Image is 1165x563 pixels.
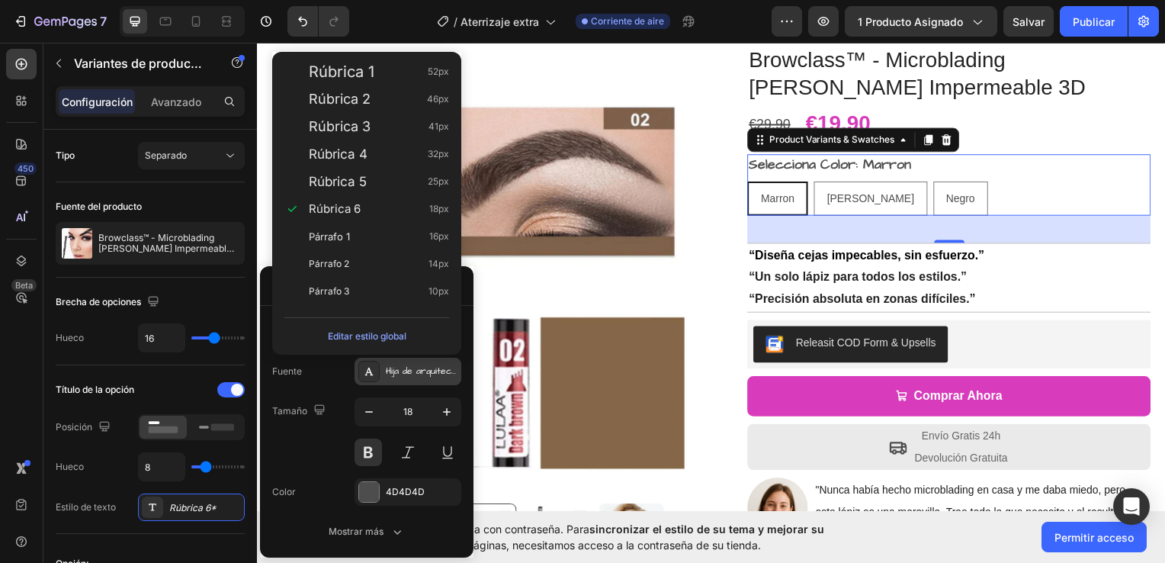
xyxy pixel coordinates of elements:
[272,485,296,499] font: Color
[1073,14,1115,30] font: Publicar
[56,331,84,345] font: Hueco
[309,284,349,299] span: Párrafo 3
[309,229,350,244] span: Párrafo 1
[1013,15,1045,28] span: Salvar
[145,150,187,161] span: Separado
[56,383,134,397] font: Título de la opción
[100,12,107,31] p: 7
[1060,6,1128,37] button: Publicar
[858,14,963,30] span: 1 producto asignado
[139,324,185,352] input: Automático
[562,445,880,501] span: "Nunca había hecho microblading en casa y me daba miedo, pero este lápiz es una maravilla. Trae t...
[661,346,750,368] div: Comprar Ahora
[309,146,367,162] span: Rúbrica 4
[495,230,714,243] strong: “Un solo lápiz para todos los estilos.”
[284,324,449,349] button: Editar estilo global
[591,14,664,28] span: Corriente de aire
[1041,522,1147,552] button: Permitir acceso
[62,94,133,110] p: Configuración
[542,295,683,311] div: Releasit COD Form & Upsells
[151,94,201,110] p: Avanzado
[328,327,406,346] font: Editar estilo global
[98,233,239,254] p: Browclass™ - Microblading [PERSON_NAME] Impermeable 3D
[56,420,92,434] font: Posición
[550,62,619,103] div: €19,90
[428,64,449,79] span: 52px
[329,525,384,539] font: Mostrar más
[169,501,241,515] div: Rúbrica 6*
[493,336,900,377] button: Comprar Ahora
[139,453,185,481] input: Automático
[493,113,660,134] legend: Selecciona Color: Marron
[309,256,349,272] span: Párrafo 2
[272,518,461,545] button: Mostrar más
[499,286,695,323] button: Releasit COD Form & Upsells
[495,208,732,221] strong: “Diseña cejas impecables, sin esfuerzo.”
[56,149,75,162] font: Tipo
[429,201,449,217] span: 18px
[74,54,204,72] p: Product Variants & Swatches
[429,229,449,244] span: 16px
[427,92,449,107] span: 46px
[845,6,997,37] button: 1 producto asignado
[309,174,367,189] span: Rúbrica 5
[309,119,371,134] span: Rúbrica 3
[56,200,142,214] font: Fuente del producto
[669,391,748,403] span: Envío Gratis 24h
[573,151,661,163] span: [PERSON_NAME]
[138,142,245,169] button: Separado
[428,119,449,134] span: 41px
[11,279,37,291] div: Beta
[507,151,541,163] span: Marron
[6,6,114,37] button: 7
[355,523,824,552] span: sincronizar el estilo de su tema y mejorar su experiencia
[428,146,449,162] span: 32px
[309,92,371,107] span: Rúbrica 2
[512,295,530,314] img: CKKYs5695_ICEAE=.webp
[309,201,361,217] span: Rúbrica 6
[662,413,756,425] span: Devolución Gratuita
[493,69,538,96] div: €29,90
[14,162,37,175] div: 450
[56,460,84,474] font: Hueco
[309,64,374,79] span: Rúbrica 1
[495,252,724,265] strong: “Precisión absoluta en zonas difíciles.”
[1113,488,1150,525] div: Abra Intercom Messenger
[386,365,457,378] div: Hija de arquitectos
[56,295,141,309] font: Brecha de opciones
[1054,529,1134,545] span: Permitir acceso
[428,256,449,272] span: 14px
[56,500,116,514] font: Estilo de texto
[1003,6,1054,37] button: Salvar
[287,6,349,37] div: Deshacer/Rehacer
[428,284,449,299] span: 10px
[428,174,449,189] span: 25px
[272,365,302,378] font: Fuente
[493,439,554,500] img: gempages_579474788804723221-b4b88dce-f342-4f93-8ec1-6e461d7ea0fa.png
[62,228,92,259] img: Característica de producto IMG
[694,151,723,163] span: Negro
[461,14,539,30] span: Aterrizaje extra
[386,485,457,499] div: 4D4D4D
[257,43,1165,511] iframe: Design area
[454,14,457,30] span: /
[512,92,644,105] div: Product Variants & Swatches
[272,404,307,418] font: Tamaño
[355,521,842,553] span: Tu página está protegida con contraseña. Para al diseñar páginas, necesitamos acceso a la contras...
